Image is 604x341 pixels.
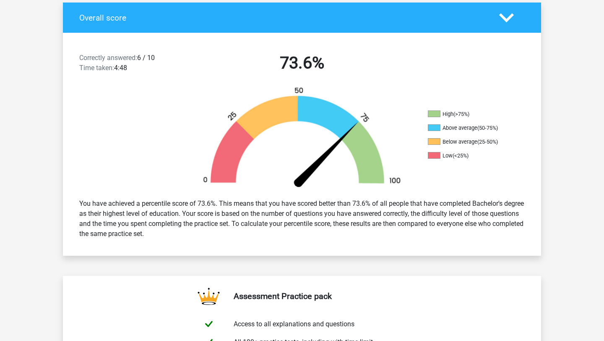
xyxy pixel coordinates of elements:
[428,138,512,146] li: Below average
[428,124,512,132] li: Above average
[428,110,512,118] li: High
[194,53,410,73] h2: 73.6%
[79,54,137,62] span: Correctly answered:
[189,87,415,192] img: 74.2161dc2803b4.png
[79,64,114,72] span: Time taken:
[73,195,531,242] div: You have achieved a percentile score of 73.6%. This means that you have scored better than 73.6% ...
[477,125,498,131] div: (50-75%)
[79,13,487,23] h4: Overall score
[453,152,469,159] div: (<25%)
[453,111,469,117] div: (>75%)
[428,152,512,160] li: Low
[73,53,187,76] div: 6 / 10 4:48
[477,139,498,145] div: (25-50%)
